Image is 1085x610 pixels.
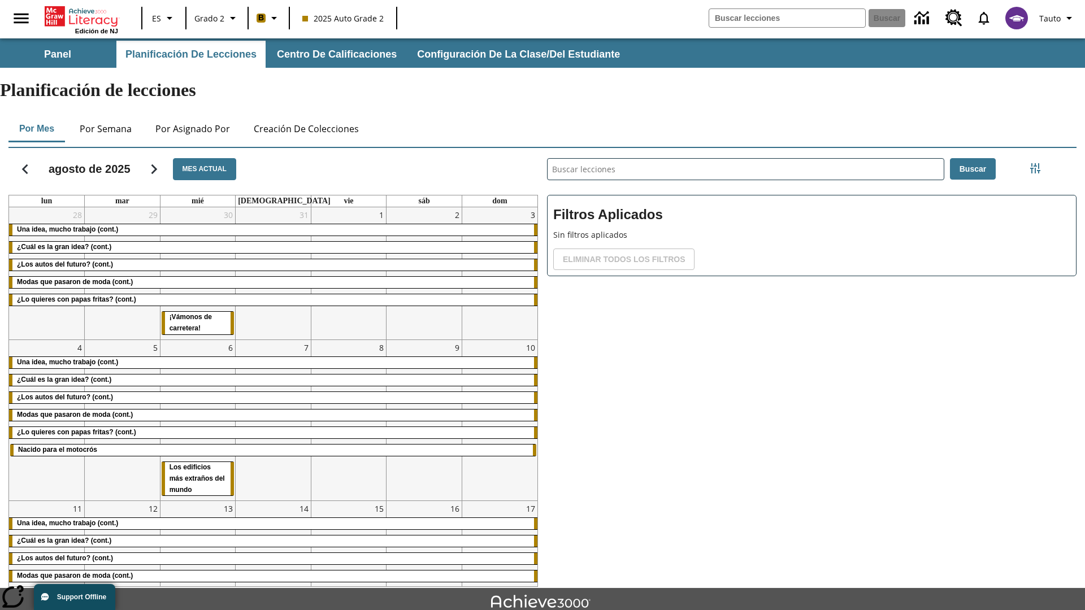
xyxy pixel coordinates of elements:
input: Buscar lecciones [548,159,944,180]
span: ¿Lo quieres con papas fritas? (cont.) [17,295,136,303]
button: Abrir el menú lateral [5,2,38,35]
span: ¿Lo quieres con papas fritas? (cont.) [17,428,136,436]
a: 16 de agosto de 2025 [448,501,462,516]
a: 17 de agosto de 2025 [524,501,537,516]
a: 3 de agosto de 2025 [528,207,537,223]
span: ES [152,12,161,24]
button: Por semana [71,115,141,142]
td: 5 de agosto de 2025 [85,339,160,501]
div: Una idea, mucho trabajo (cont.) [9,224,537,236]
span: Nacido para el motocrós [18,446,97,454]
span: Una idea, mucho trabajo (cont.) [17,225,118,233]
div: Modas que pasaron de moda (cont.) [9,570,537,582]
div: ¿Lo quieres con papas fritas? (cont.) [9,294,537,306]
td: 2 de agosto de 2025 [387,207,462,339]
button: Mes actual [173,158,236,180]
td: 28 de julio de 2025 [9,207,85,339]
input: Buscar campo [709,9,865,27]
td: 4 de agosto de 2025 [9,339,85,501]
button: Configuración de la clase/del estudiante [408,41,629,68]
div: Los edificios más extraños del mundo [162,462,235,496]
div: Filtros Aplicados [547,195,1077,276]
a: Portada [45,5,118,28]
div: Una idea, mucho trabajo (cont.) [9,357,537,368]
span: ¡Vámonos de carretera! [170,313,212,332]
a: 28 de julio de 2025 [71,207,84,223]
span: Modas que pasaron de moda (cont.) [17,278,133,286]
h2: agosto de 2025 [49,162,131,176]
div: ¿Lo quieres con papas fritas? (cont.) [9,427,537,438]
a: 9 de agosto de 2025 [453,340,462,355]
button: Buscar [950,158,996,180]
button: Regresar [11,155,40,184]
td: 10 de agosto de 2025 [462,339,537,501]
span: Edición de NJ [75,28,118,34]
div: ¿Los autos del futuro? (cont.) [9,259,537,271]
button: Por asignado por [146,115,239,142]
td: 9 de agosto de 2025 [387,339,462,501]
a: 10 de agosto de 2025 [524,340,537,355]
a: jueves [236,195,333,207]
td: 29 de julio de 2025 [85,207,160,339]
div: ¿Cuál es la gran idea? (cont.) [9,374,537,386]
div: Buscar [538,143,1077,587]
button: Centro de calificaciones [268,41,406,68]
a: miércoles [189,195,206,207]
button: Planificación de lecciones [116,41,266,68]
a: lunes [39,195,54,207]
button: Grado: Grado 2, Elige un grado [190,8,244,28]
a: 14 de agosto de 2025 [297,501,311,516]
a: 11 de agosto de 2025 [71,501,84,516]
span: 2025 Auto Grade 2 [302,12,384,24]
a: domingo [490,195,509,207]
a: viernes [341,195,355,207]
button: Menú lateral de filtros [1024,157,1047,180]
td: 1 de agosto de 2025 [311,207,387,339]
button: Lenguaje: ES, Selecciona un idioma [146,8,182,28]
a: Centro de información [908,3,939,34]
a: 31 de julio de 2025 [297,207,311,223]
div: ¿Cuál es la gran idea? (cont.) [9,242,537,253]
a: 7 de agosto de 2025 [302,340,311,355]
a: 30 de julio de 2025 [222,207,235,223]
span: B [258,11,264,25]
td: 6 de agosto de 2025 [160,339,236,501]
span: ¿Cuál es la gran idea? (cont.) [17,376,111,384]
span: Modas que pasaron de moda (cont.) [17,572,133,579]
img: avatar image [1005,7,1028,29]
td: 3 de agosto de 2025 [462,207,537,339]
a: 6 de agosto de 2025 [226,340,235,355]
div: Una idea, mucho trabajo (cont.) [9,518,537,529]
td: 8 de agosto de 2025 [311,339,387,501]
button: Seguir [140,155,168,184]
button: Perfil/Configuración [1035,8,1080,28]
span: Support Offline [57,593,106,601]
button: Panel [1,41,114,68]
a: 1 de agosto de 2025 [377,207,386,223]
a: 15 de agosto de 2025 [372,501,386,516]
div: Nacido para el motocrós [10,445,536,456]
span: Los edificios más extraños del mundo [170,463,225,494]
a: 12 de agosto de 2025 [146,501,160,516]
a: Centro de recursos, Se abrirá en una pestaña nueva. [939,3,969,33]
button: Por mes [8,115,65,142]
span: Una idea, mucho trabajo (cont.) [17,358,118,366]
td: 31 de julio de 2025 [236,207,311,339]
td: 7 de agosto de 2025 [236,339,311,501]
span: Grado 2 [194,12,224,24]
span: ¿Cuál es la gran idea? (cont.) [17,243,111,251]
a: Notificaciones [969,3,999,33]
button: Support Offline [34,584,115,610]
div: ¿Los autos del futuro? (cont.) [9,392,537,403]
span: ¿Cuál es la gran idea? (cont.) [17,537,111,544]
div: ¡Vámonos de carretera! [162,312,235,334]
span: ¿Los autos del futuro? (cont.) [17,260,113,268]
a: 2 de agosto de 2025 [453,207,462,223]
div: ¿Cuál es la gran idea? (cont.) [9,535,537,547]
a: 5 de agosto de 2025 [151,340,160,355]
td: 30 de julio de 2025 [160,207,236,339]
div: Modas que pasaron de moda (cont.) [9,409,537,421]
a: martes [113,195,132,207]
button: Escoja un nuevo avatar [999,3,1035,33]
span: Una idea, mucho trabajo (cont.) [17,519,118,527]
